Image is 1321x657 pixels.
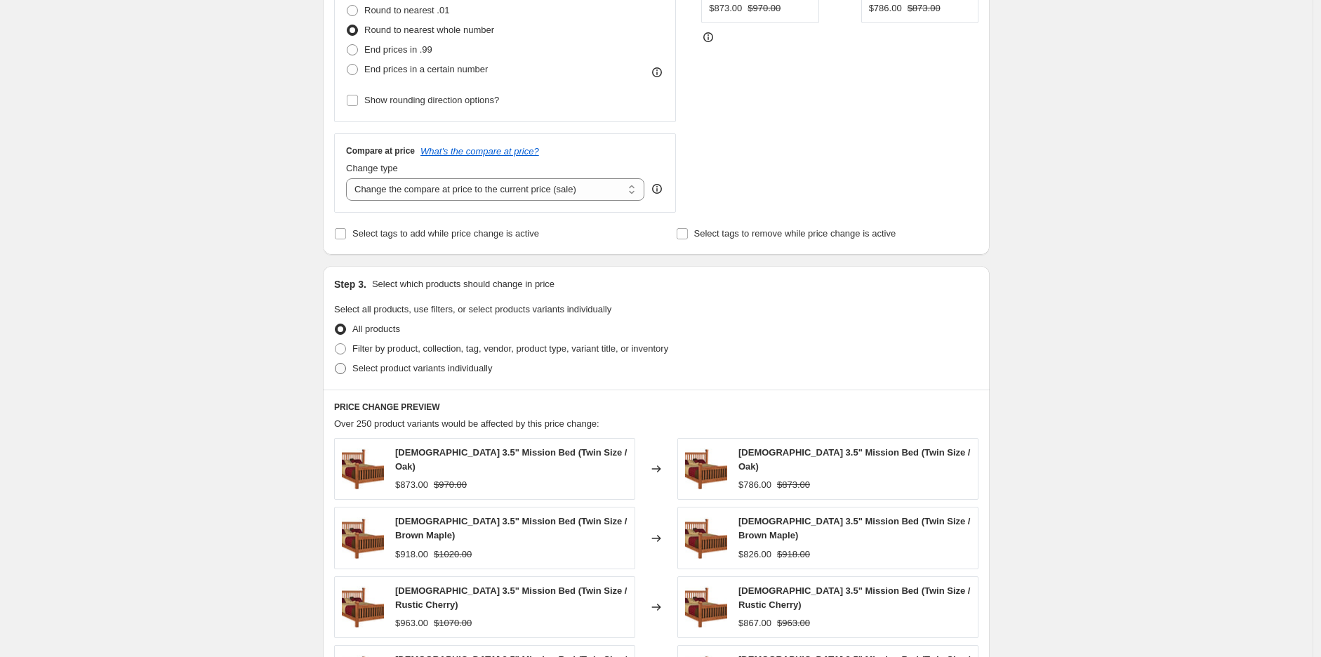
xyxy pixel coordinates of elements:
[434,478,467,492] strike: $970.00
[364,95,499,105] span: Show rounding direction options?
[434,547,472,562] strike: $1020.00
[372,277,555,291] p: Select which products should change in price
[352,363,492,373] span: Select product variants individually
[334,304,611,314] span: Select all products, use filters, or select products variants individually
[364,64,488,74] span: End prices in a certain number
[420,146,539,157] button: What's the compare at price?
[364,5,449,15] span: Round to nearest .01
[395,516,627,540] span: [DEMOGRAPHIC_DATA] 3.5" Mission Bed (Twin Size / Brown Maple)
[395,585,627,610] span: [DEMOGRAPHIC_DATA] 3.5" Mission Bed (Twin Size / Rustic Cherry)
[395,547,428,562] div: $918.00
[869,1,902,15] div: $786.00
[395,447,627,472] span: [DEMOGRAPHIC_DATA] 3.5" Mission Bed (Twin Size / Oak)
[334,418,599,429] span: Over 250 product variants would be affected by this price change:
[777,616,810,630] strike: $963.00
[346,163,398,173] span: Change type
[738,585,970,610] span: [DEMOGRAPHIC_DATA] 3.5" Mission Bed (Twin Size / Rustic Cherry)
[352,228,539,239] span: Select tags to add while price change is active
[694,228,896,239] span: Select tags to remove while price change is active
[738,516,970,540] span: [DEMOGRAPHIC_DATA] 3.5" Mission Bed (Twin Size / Brown Maple)
[709,1,742,15] div: $873.00
[395,616,428,630] div: $963.00
[748,1,781,15] strike: $970.00
[650,182,664,196] div: help
[685,448,727,490] img: Amish_3.5_Mission_Bed_80x.jpg
[777,478,810,492] strike: $873.00
[738,447,970,472] span: [DEMOGRAPHIC_DATA] 3.5" Mission Bed (Twin Size / Oak)
[346,145,415,157] h3: Compare at price
[334,401,978,413] h6: PRICE CHANGE PREVIEW
[685,517,727,559] img: Amish_3.5_Mission_Bed_80x.jpg
[352,324,400,334] span: All products
[364,25,494,35] span: Round to nearest whole number
[334,277,366,291] h2: Step 3.
[342,517,384,559] img: Amish_3.5_Mission_Bed_80x.jpg
[352,343,668,354] span: Filter by product, collection, tag, vendor, product type, variant title, or inventory
[777,547,810,562] strike: $918.00
[738,616,771,630] div: $867.00
[738,478,771,492] div: $786.00
[908,1,941,15] strike: $873.00
[685,586,727,628] img: Amish_3.5_Mission_Bed_80x.jpg
[364,44,432,55] span: End prices in .99
[342,448,384,490] img: Amish_3.5_Mission_Bed_80x.jpg
[434,616,472,630] strike: $1070.00
[395,478,428,492] div: $873.00
[342,586,384,628] img: Amish_3.5_Mission_Bed_80x.jpg
[738,547,771,562] div: $826.00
